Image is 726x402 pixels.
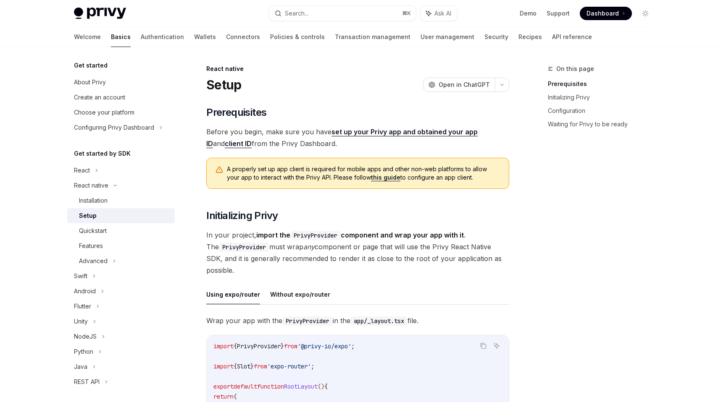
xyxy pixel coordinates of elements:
[227,165,500,182] span: A properly set up app client is required for mobile apps and other non-web platforms to allow you...
[74,347,93,357] div: Python
[74,271,87,281] div: Swift
[297,342,351,350] span: '@privy-io/expo'
[351,342,355,350] span: ;
[74,27,101,47] a: Welcome
[548,77,659,91] a: Prerequisites
[67,105,175,120] a: Choose your platform
[79,226,107,236] div: Quickstart
[256,231,464,239] strong: import the component and wrap your app with it
[206,315,509,326] span: Wrap your app with the in the file.
[74,286,96,296] div: Android
[587,9,619,18] span: Dashboard
[206,126,509,149] span: Before you begin, make sure you have and from the Privy Dashboard.
[213,383,234,390] span: export
[234,383,257,390] span: default
[213,393,234,400] span: return
[284,342,297,350] span: from
[67,75,175,90] a: About Privy
[79,196,108,206] div: Installation
[74,149,131,159] h5: Get started by SDK
[74,107,134,117] div: Choose your platform
[67,208,175,223] a: Setup
[74,123,154,133] div: Configuring Privy Dashboard
[74,60,108,70] h5: Get started
[74,362,87,372] div: Java
[213,363,234,370] span: import
[206,209,278,222] span: Initializing Privy
[67,193,175,208] a: Installation
[318,383,324,390] span: ()
[225,139,252,148] a: client ID
[219,243,269,252] code: PrivyProvider
[74,165,90,175] div: React
[206,106,266,119] span: Prerequisites
[267,363,311,370] span: 'expo-router'
[234,393,237,400] span: (
[520,9,537,18] a: Demo
[484,27,508,47] a: Security
[552,27,592,47] a: API reference
[79,256,108,266] div: Advanced
[269,6,416,21] button: Search...⌘K
[311,363,314,370] span: ;
[215,166,224,174] svg: Warning
[580,7,632,20] a: Dashboard
[290,231,341,240] code: PrivyProvider
[141,27,184,47] a: Authentication
[237,342,281,350] span: PrivyProvider
[281,342,284,350] span: }
[206,77,241,92] h1: Setup
[548,117,659,131] a: Waiting for Privy to be ready
[226,27,260,47] a: Connectors
[556,64,594,74] span: On this page
[79,241,103,251] div: Features
[206,229,509,276] span: In your project, . The must wrap component or page that will use the Privy React Native SDK, and ...
[639,7,652,20] button: Toggle dark mode
[439,81,490,89] span: Open in ChatGPT
[421,27,474,47] a: User management
[237,363,250,370] span: Slot
[478,340,489,351] button: Copy the contents from the code block
[423,78,495,92] button: Open in ChatGPT
[434,9,451,18] span: Ask AI
[547,9,570,18] a: Support
[324,383,328,390] span: {
[548,104,659,117] a: Configuration
[303,243,315,251] em: any
[213,342,234,350] span: import
[194,27,216,47] a: Wallets
[254,363,267,370] span: from
[548,91,659,104] a: Initializing Privy
[74,316,88,326] div: Unity
[257,383,284,390] span: function
[270,27,325,47] a: Policies & controls
[206,65,509,73] div: React native
[234,363,237,370] span: {
[270,285,330,304] button: Without expo/router
[250,363,254,370] span: }
[402,10,411,17] span: ⌘ K
[350,316,408,326] code: app/_layout.tsx
[79,211,97,221] div: Setup
[420,6,457,21] button: Ask AI
[111,27,131,47] a: Basics
[285,8,308,18] div: Search...
[206,285,260,304] button: Using expo/router
[371,174,400,181] a: this guide
[74,92,125,102] div: Create an account
[284,383,318,390] span: RootLayout
[74,377,100,387] div: REST API
[74,8,126,19] img: light logo
[335,27,410,47] a: Transaction management
[234,342,237,350] span: {
[67,90,175,105] a: Create an account
[74,332,97,342] div: NodeJS
[67,223,175,238] a: Quickstart
[74,77,106,87] div: About Privy
[74,301,91,311] div: Flutter
[206,128,478,148] a: set up your Privy app and obtained your app ID
[67,238,175,253] a: Features
[74,180,108,191] div: React native
[518,27,542,47] a: Recipes
[282,316,333,326] code: PrivyProvider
